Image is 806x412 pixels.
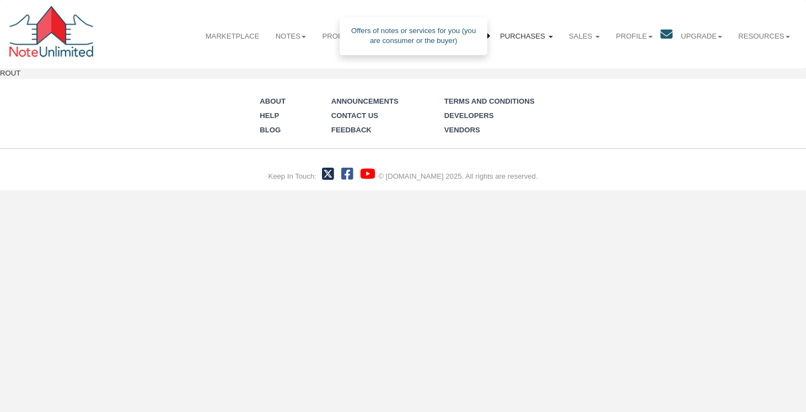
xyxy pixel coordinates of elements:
a: Feedback [331,126,372,134]
a: Developers [444,111,494,120]
a: Announcements [331,97,399,105]
a: Terms and Conditions [444,97,535,105]
a: Notes [267,23,314,50]
div: © [DOMAIN_NAME] 2025. All rights are reserved. [378,172,538,182]
a: Help [260,111,279,120]
a: Resources [730,23,798,50]
a: Vendors [444,126,480,134]
a: Properties [314,23,377,50]
a: Marketplace [197,23,267,50]
a: About [260,97,286,105]
a: Purchases [492,23,561,50]
div: Keep In Touch: [268,172,316,182]
a: Sales [561,23,608,50]
a: Upgrade [673,23,730,50]
div: Offers of notes or services for you (you are consumer or the buyer) [340,17,487,56]
a: Blog [260,126,281,134]
a: Contact Us [331,111,378,120]
a: Profile [608,23,661,50]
